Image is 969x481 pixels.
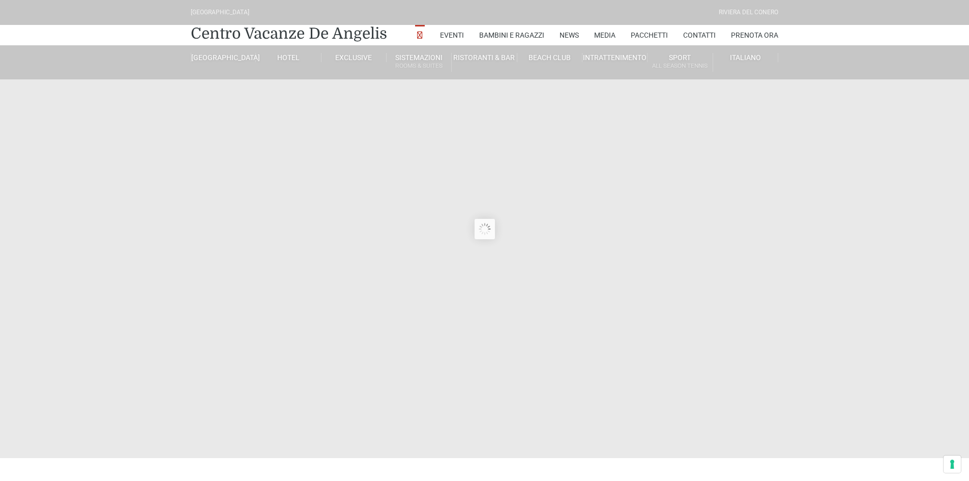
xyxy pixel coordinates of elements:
a: Centro Vacanze De Angelis [191,23,387,44]
a: Italiano [713,53,778,62]
a: News [560,25,579,45]
a: Media [594,25,615,45]
a: Exclusive [321,53,387,62]
small: All Season Tennis [648,61,712,71]
a: [GEOGRAPHIC_DATA] [191,53,256,62]
a: Bambini e Ragazzi [479,25,544,45]
a: Prenota Ora [731,25,778,45]
a: Ristoranti & Bar [452,53,517,62]
a: Beach Club [517,53,582,62]
span: Italiano [730,53,761,62]
button: Le tue preferenze relative al consenso per le tecnologie di tracciamento [944,456,961,473]
div: Riviera Del Conero [719,8,778,17]
a: Eventi [440,25,464,45]
a: Intrattenimento [582,53,648,62]
a: SistemazioniRooms & Suites [387,53,452,72]
a: Pacchetti [631,25,668,45]
a: Hotel [256,53,321,62]
small: Rooms & Suites [387,61,451,71]
div: [GEOGRAPHIC_DATA] [191,8,249,17]
a: SportAll Season Tennis [648,53,713,72]
a: Contatti [683,25,716,45]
